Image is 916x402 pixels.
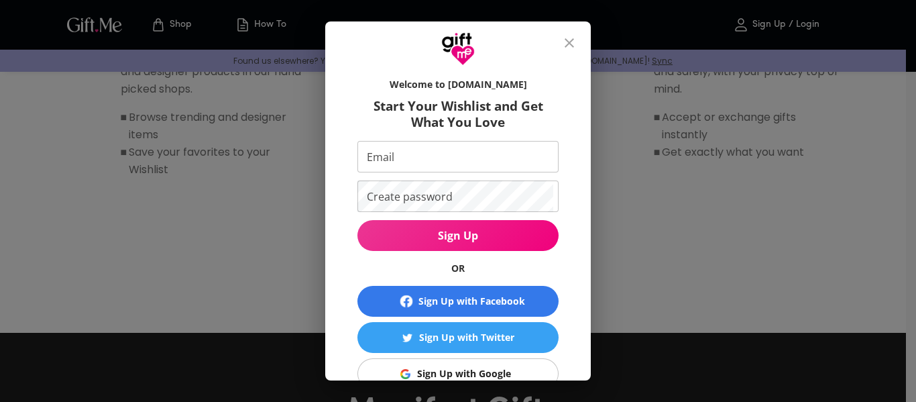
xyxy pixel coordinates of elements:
[357,228,559,243] span: Sign Up
[441,32,475,66] img: GiftMe Logo
[553,27,585,59] button: close
[357,322,559,353] button: Sign Up with TwitterSign Up with Twitter
[400,369,410,379] img: Sign Up with Google
[357,98,559,130] h6: Start Your Wishlist and Get What You Love
[402,333,412,343] img: Sign Up with Twitter
[357,358,559,389] button: Sign Up with GoogleSign Up with Google
[357,78,559,91] h6: Welcome to [DOMAIN_NAME]
[357,220,559,251] button: Sign Up
[418,294,525,309] div: Sign Up with Facebook
[357,262,559,275] h6: OR
[419,330,514,345] div: Sign Up with Twitter
[357,286,559,317] button: Sign Up with Facebook
[417,366,511,381] div: Sign Up with Google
